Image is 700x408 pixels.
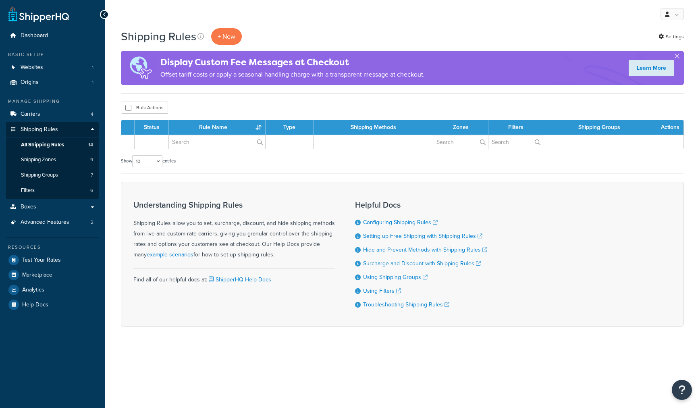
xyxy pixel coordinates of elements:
[6,122,99,137] a: Shipping Rules
[21,219,69,226] span: Advanced Features
[433,120,488,135] th: Zones
[169,120,266,135] th: Rule Name
[91,219,93,226] span: 2
[22,272,52,279] span: Marketplace
[133,200,335,209] h3: Understanding Shipping Rules
[6,122,99,199] li: Shipping Rules
[6,283,99,297] a: Analytics
[6,183,99,198] a: Filters 6
[6,168,99,183] a: Shipping Groups 7
[90,156,93,163] span: 9
[543,120,655,135] th: Shipping Groups
[8,6,69,22] a: ShipperHQ Home
[363,300,449,309] a: Troubleshooting Shipping Rules
[6,107,99,122] a: Carriers 4
[160,56,425,69] h4: Display Custom Fee Messages at Checkout
[6,75,99,90] li: Origins
[6,183,99,198] li: Filters
[6,168,99,183] li: Shipping Groups
[90,187,93,194] span: 6
[6,60,99,75] a: Websites 1
[6,137,99,152] li: All Shipping Rules
[147,250,193,259] a: example scenarios
[6,51,99,58] div: Basic Setup
[629,60,674,76] a: Learn More
[88,142,93,148] span: 14
[21,32,48,39] span: Dashboard
[91,172,93,179] span: 7
[21,204,36,210] span: Boxes
[6,28,99,43] a: Dashboard
[6,152,99,167] a: Shipping Zones 9
[92,64,93,71] span: 1
[672,380,692,400] button: Open Resource Center
[21,79,39,86] span: Origins
[6,244,99,251] div: Resources
[121,51,160,85] img: duties-banner-06bc72dcb5fe05cb3f9472aba00be2ae8eb53ab6f0d8bb03d382ba314ac3c341.png
[211,28,242,45] p: + New
[92,79,93,86] span: 1
[91,111,93,118] span: 4
[488,135,543,149] input: Search
[6,75,99,90] a: Origins 1
[6,253,99,267] a: Test Your Rates
[6,98,99,105] div: Manage Shipping
[21,187,35,194] span: Filters
[363,287,401,295] a: Using Filters
[363,246,487,254] a: Hide and Prevent Methods with Shipping Rules
[169,135,265,149] input: Search
[121,155,176,167] label: Show entries
[133,200,335,260] div: Shipping Rules allow you to set, surcharge, discount, and hide shipping methods from live and cus...
[658,31,684,42] a: Settings
[314,120,434,135] th: Shipping Methods
[135,120,169,135] th: Status
[6,137,99,152] a: All Shipping Rules 14
[132,155,162,167] select: Showentries
[488,120,543,135] th: Filters
[363,259,481,268] a: Surcharge and Discount with Shipping Rules
[6,298,99,312] a: Help Docs
[21,156,56,163] span: Shipping Zones
[21,126,58,133] span: Shipping Rules
[160,69,425,80] p: Offset tariff costs or apply a seasonal handling charge with a transparent message at checkout.
[363,232,482,240] a: Setting up Free Shipping with Shipping Rules
[363,273,428,281] a: Using Shipping Groups
[133,268,335,285] div: Find all of our helpful docs at:
[21,142,64,148] span: All Shipping Rules
[207,275,271,284] a: ShipperHQ Help Docs
[6,60,99,75] li: Websites
[21,64,43,71] span: Websites
[6,215,99,230] li: Advanced Features
[121,29,196,44] h1: Shipping Rules
[6,215,99,230] a: Advanced Features 2
[21,111,40,118] span: Carriers
[21,172,58,179] span: Shipping Groups
[22,257,61,264] span: Test Your Rates
[22,287,44,294] span: Analytics
[22,302,48,308] span: Help Docs
[266,120,314,135] th: Type
[6,107,99,122] li: Carriers
[433,135,488,149] input: Search
[6,152,99,167] li: Shipping Zones
[363,218,438,227] a: Configuring Shipping Rules
[6,268,99,282] a: Marketplace
[655,120,683,135] th: Actions
[121,102,168,114] button: Bulk Actions
[355,200,487,209] h3: Helpful Docs
[6,200,99,214] a: Boxes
